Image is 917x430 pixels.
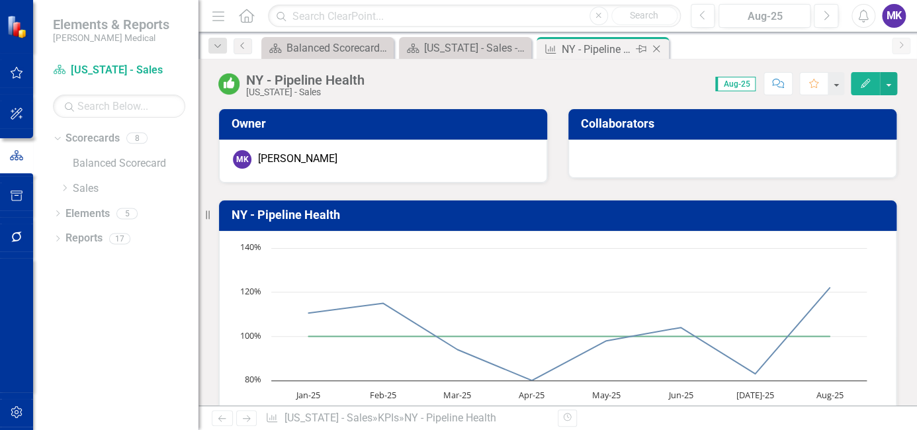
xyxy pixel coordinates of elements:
[562,41,633,58] div: NY - Pipeline Health
[65,131,120,146] a: Scorecards
[424,40,528,56] div: [US_STATE] - Sales - Overview Dashboard
[240,241,261,253] text: 140%
[265,40,390,56] a: Balanced Scorecard Welcome Page
[723,9,806,24] div: Aug-25
[443,389,471,401] text: Mar-25
[53,32,169,43] small: [PERSON_NAME] Medical
[286,40,390,56] div: Balanced Scorecard Welcome Page
[232,117,539,130] h3: Owner
[218,73,240,95] img: On or Above Target
[126,133,148,144] div: 8
[232,208,889,222] h3: NY - Pipeline Health
[592,389,621,401] text: May-25
[246,73,365,87] div: NY - Pipeline Health
[816,389,843,401] text: Aug-25
[258,151,337,167] div: [PERSON_NAME]
[65,231,103,246] a: Reports
[295,389,320,401] text: Jan-25
[370,389,396,401] text: Feb-25
[630,10,658,21] span: Search
[404,411,496,424] div: NY - Pipeline Health
[240,285,261,297] text: 120%
[378,411,399,424] a: KPIs
[53,17,169,32] span: Elements & Reports
[246,87,365,97] div: [US_STATE] - Sales
[265,411,547,426] div: » »
[65,206,110,222] a: Elements
[715,77,756,91] span: Aug-25
[116,208,138,219] div: 5
[402,40,528,56] a: [US_STATE] - Sales - Overview Dashboard
[581,117,889,130] h3: Collaborators
[667,389,693,401] text: Jun-25
[245,373,261,385] text: 80%
[284,411,372,424] a: [US_STATE] - Sales
[53,63,185,78] a: [US_STATE] - Sales
[73,181,198,196] a: Sales
[73,156,198,171] a: Balanced Scorecard
[719,4,810,28] button: Aug-25
[5,14,30,39] img: ClearPoint Strategy
[109,233,130,244] div: 17
[611,7,677,25] button: Search
[233,150,251,169] div: MK
[240,329,261,341] text: 100%
[519,389,545,401] text: Apr-25
[882,4,906,28] button: MK
[736,389,774,401] text: [DATE]-25
[268,5,680,28] input: Search ClearPoint...
[53,95,185,118] input: Search Below...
